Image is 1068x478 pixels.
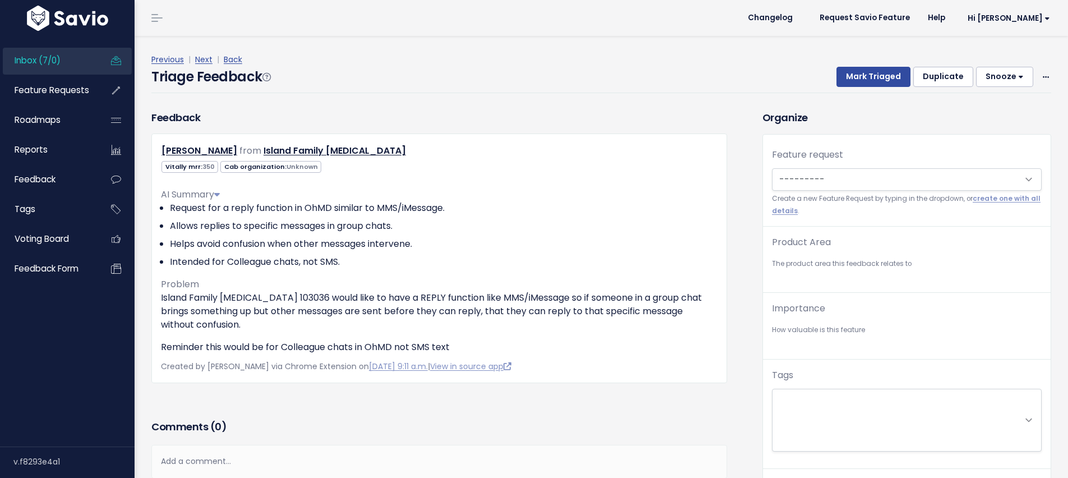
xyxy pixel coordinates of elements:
[24,6,111,31] img: logo-white.9d6f32f41409.svg
[919,10,954,26] a: Help
[195,54,212,65] a: Next
[151,110,200,125] h3: Feedback
[15,144,48,155] span: Reports
[954,10,1059,27] a: Hi [PERSON_NAME]
[968,14,1050,22] span: Hi [PERSON_NAME]
[3,77,93,103] a: Feature Requests
[202,162,215,171] span: 350
[263,144,406,157] a: Island Family [MEDICAL_DATA]
[15,233,69,245] span: Voting Board
[3,107,93,133] a: Roadmaps
[430,361,511,372] a: View in source app
[151,419,727,435] h3: Comments ( )
[15,114,61,126] span: Roadmaps
[161,188,220,201] span: AI Summary
[161,291,718,332] p: Island Family [MEDICAL_DATA] 103036 would like to have a REPLY function like MMS/iMessage so if s...
[220,161,321,173] span: Cab organization:
[224,54,242,65] a: Back
[151,67,270,87] h4: Triage Feedback
[161,341,718,354] p: Reminder this would be for Colleague chats in OhMD not SMS text
[13,447,135,476] div: v.f8293e4a1
[3,226,93,252] a: Voting Board
[286,162,318,171] span: Unknown
[170,201,718,215] li: Request for a reply function in OhMD similar to MMS/iMessage.
[3,196,93,222] a: Tags
[15,84,89,96] span: Feature Requests
[161,361,511,372] span: Created by [PERSON_NAME] via Chrome Extension on |
[170,255,718,269] li: Intended for Colleague chats, not SMS.
[762,110,1051,125] h3: Organize
[3,137,93,163] a: Reports
[772,369,793,382] label: Tags
[170,219,718,233] li: Allows replies to specific messages in group chats.
[811,10,919,26] a: Request Savio Feature
[151,445,727,478] div: Add a comment...
[913,67,973,87] button: Duplicate
[15,203,35,215] span: Tags
[215,420,221,434] span: 0
[369,361,428,372] a: [DATE] 9:11 a.m.
[215,54,221,65] span: |
[15,54,61,66] span: Inbox (7/0)
[772,236,831,249] label: Product Area
[772,194,1041,215] a: create one with all details
[3,48,93,73] a: Inbox (7/0)
[772,324,1042,336] small: How valuable is this feature
[772,302,825,315] label: Importance
[151,54,184,65] a: Previous
[161,144,237,157] a: [PERSON_NAME]
[15,173,56,185] span: Feedback
[161,161,218,173] span: Vitally mrr:
[772,193,1042,217] small: Create a new Feature Request by typing in the dropdown, or .
[748,14,793,22] span: Changelog
[3,256,93,282] a: Feedback form
[836,67,910,87] button: Mark Triaged
[772,148,843,162] label: Feature request
[3,167,93,192] a: Feedback
[239,144,261,157] span: from
[976,67,1033,87] button: Snooze
[161,278,199,291] span: Problem
[15,263,78,274] span: Feedback form
[186,54,193,65] span: |
[772,258,1042,270] small: The product area this feedback relates to
[170,237,718,251] li: Helps avoid confusion when other messages intervene.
